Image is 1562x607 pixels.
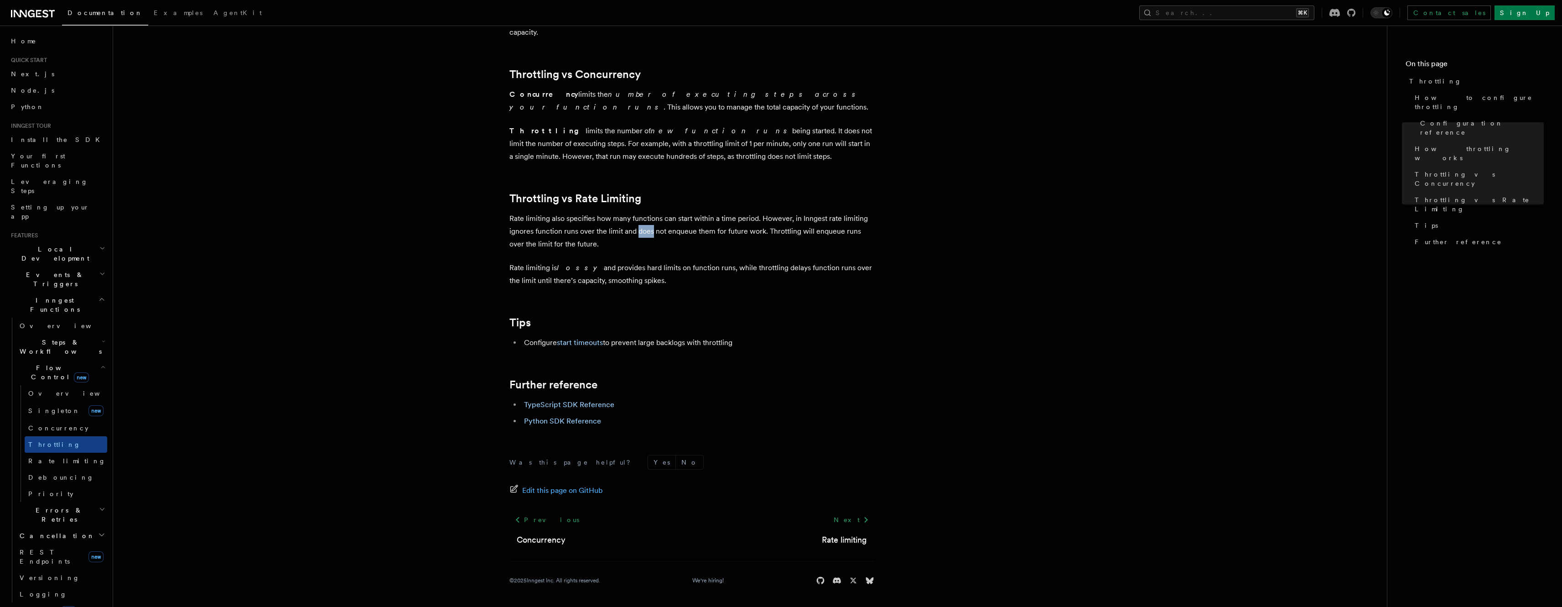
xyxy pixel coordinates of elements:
a: Debouncing [25,469,107,486]
button: Yes [648,455,675,469]
button: Inngest Functions [7,292,107,318]
a: Documentation [62,3,148,26]
a: Examples [148,3,208,25]
a: Node.js [7,82,107,99]
a: Configuration reference [1417,115,1544,141]
a: Install the SDK [7,131,107,148]
a: Next [828,512,874,528]
div: Flow Controlnew [16,385,107,502]
span: Inngest tour [7,122,51,130]
a: Contact sales [1407,5,1491,20]
a: Logging [16,586,107,602]
a: We're hiring! [692,577,724,584]
p: Was this page helpful? [509,458,637,467]
span: Tips [1415,221,1438,230]
span: Home [11,37,36,46]
span: Debouncing [28,474,94,481]
span: Events & Triggers [7,270,99,288]
a: Previous [509,512,585,528]
em: lossy [557,263,604,272]
span: Setting up your app [11,204,89,220]
a: Singletonnew [25,402,107,420]
p: Rate limiting is and provides hard limits on function runs, while throttling delays function runs... [509,262,874,287]
span: Further reference [1415,237,1502,246]
span: Install the SDK [11,136,105,143]
p: limits the number of being started. It does not limit the number of executing steps. For example,... [509,125,874,163]
a: Concurrency [25,420,107,436]
a: Rate limiting [822,534,867,546]
a: Sign Up [1495,5,1555,20]
span: Rate limiting [28,457,106,465]
span: Inngest Functions [7,296,99,314]
a: Throttling vs Rate Limiting [509,192,641,205]
h4: On this page [1406,58,1544,73]
span: Throttling vs Rate Limiting [1415,195,1544,214]
span: Leveraging Steps [11,178,88,194]
button: Cancellation [16,528,107,544]
a: TypeScript SDK Reference [524,400,614,409]
span: Overview [20,322,114,330]
button: Flow Controlnew [16,360,107,385]
a: Throttling [1406,73,1544,89]
span: Examples [154,9,202,16]
span: new [88,551,104,562]
button: Local Development [7,241,107,267]
span: Features [7,232,38,239]
em: new function runs [651,126,792,135]
span: Python [11,103,44,110]
a: Your first Functions [7,148,107,173]
span: Throttling [28,441,81,448]
p: Rate limiting also specifies how many functions can start within a time period. However, in Innge... [509,212,874,251]
a: Versioning [16,570,107,586]
span: How throttling works [1415,144,1544,162]
strong: Concurrency [509,90,578,99]
strong: Throttling [509,126,586,135]
span: How to configure throttling [1415,93,1544,111]
a: Further reference [509,378,597,391]
span: Next.js [11,70,54,78]
span: new [88,405,104,416]
span: Quick start [7,57,47,64]
a: AgentKit [208,3,267,25]
a: Throttling vs Rate Limiting [1411,192,1544,217]
a: Home [7,33,107,49]
a: Python SDK Reference [524,417,601,425]
li: Configure to prevent large backlogs with throttling [521,336,874,349]
button: Steps & Workflows [16,334,107,360]
a: Priority [25,486,107,502]
a: Throttling vs Concurrency [1411,166,1544,192]
a: Python [7,99,107,115]
span: new [74,372,89,382]
span: Edit this page on GitHub [522,484,603,497]
a: Tips [1411,217,1544,234]
button: Events & Triggers [7,267,107,292]
a: Overview [16,318,107,334]
em: number of executing steps across your function runs [509,90,861,111]
span: Concurrency [28,424,88,432]
span: Overview [28,390,122,397]
a: Setting up your app [7,199,107,225]
span: Versioning [20,574,80,581]
span: AgentKit [213,9,262,16]
p: limits the . This allows you to manage the total capacity of your functions. [509,88,874,114]
div: © 2025 Inngest Inc. All rights reserved. [509,577,600,584]
div: Inngest Functions [7,318,107,602]
button: Toggle dark mode [1370,7,1392,18]
span: Throttling vs Concurrency [1415,170,1544,188]
button: No [676,455,703,469]
button: Errors & Retries [16,502,107,528]
a: Tips [509,316,531,329]
a: start timeouts [557,338,603,347]
span: Your first Functions [11,152,65,169]
a: Edit this page on GitHub [509,484,603,497]
span: Local Development [7,245,99,263]
span: Configuration reference [1420,119,1544,137]
a: Overview [25,385,107,402]
button: Search...⌘K [1139,5,1314,20]
a: How throttling works [1411,141,1544,166]
a: Throttling vs Concurrency [509,68,641,81]
span: Logging [20,591,67,598]
kbd: ⌘K [1296,8,1309,17]
a: Leveraging Steps [7,173,107,199]
span: Throttling [1409,77,1462,86]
